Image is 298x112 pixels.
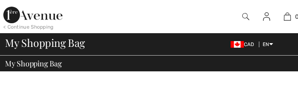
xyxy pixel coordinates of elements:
[256,12,277,22] a: Sign In
[231,41,244,48] img: Canadian Dollar
[231,41,258,47] span: CAD
[242,12,249,22] img: search the website
[5,37,85,48] span: My Shopping Bag
[263,41,273,47] span: EN
[284,12,291,22] img: My Bag
[263,12,270,22] img: My Info
[5,60,62,67] span: My Shopping Bag
[3,23,54,31] div: < Continue Shopping
[3,7,62,23] img: 1ère Avenue
[278,12,298,22] a: 0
